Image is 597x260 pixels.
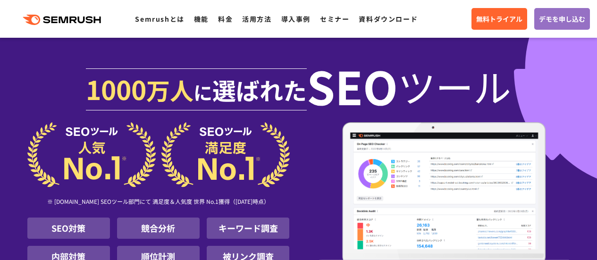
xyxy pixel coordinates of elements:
[242,14,271,24] a: 活用方法
[534,8,590,30] a: デモを申し込む
[398,67,511,105] span: ツール
[194,14,209,24] a: 機能
[135,14,184,24] a: Semrushとは
[476,14,522,24] span: 無料トライアル
[281,14,311,24] a: 導入事例
[307,67,398,105] span: SEO
[539,14,585,24] span: デモを申し込む
[146,73,193,107] span: 万人
[212,73,307,107] span: 選ばれた
[27,187,290,218] div: ※ [DOMAIN_NAME] SEOツール部門にて 満足度＆人気度 世界 No.1獲得（[DATE]時点）
[359,14,418,24] a: 資料ダウンロード
[193,78,212,106] span: に
[86,70,146,108] span: 1000
[27,218,110,239] li: SEO対策
[117,218,200,239] li: 競合分析
[207,218,289,239] li: キーワード調査
[471,8,527,30] a: 無料トライアル
[218,14,233,24] a: 料金
[320,14,349,24] a: セミナー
